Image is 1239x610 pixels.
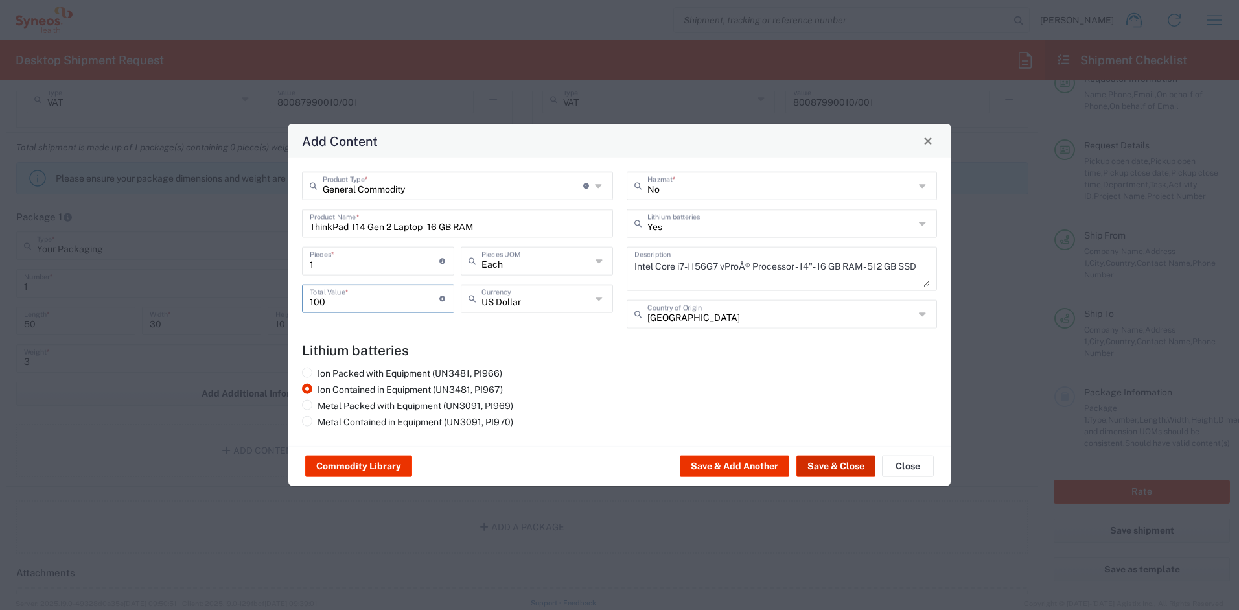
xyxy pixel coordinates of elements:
label: Ion Packed with Equipment (UN3481, PI966) [302,367,502,379]
label: Ion Contained in Equipment (UN3481, PI967) [302,383,503,395]
button: Close [882,456,934,476]
button: Save & Add Another [680,456,789,476]
h4: Lithium batteries [302,342,937,358]
button: Close [919,132,937,150]
button: Save & Close [796,456,875,476]
label: Metal Contained in Equipment (UN3091, PI970) [302,416,513,427]
label: Metal Packed with Equipment (UN3091, PI969) [302,399,513,411]
h4: Add Content [302,131,378,150]
button: Commodity Library [305,456,412,476]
